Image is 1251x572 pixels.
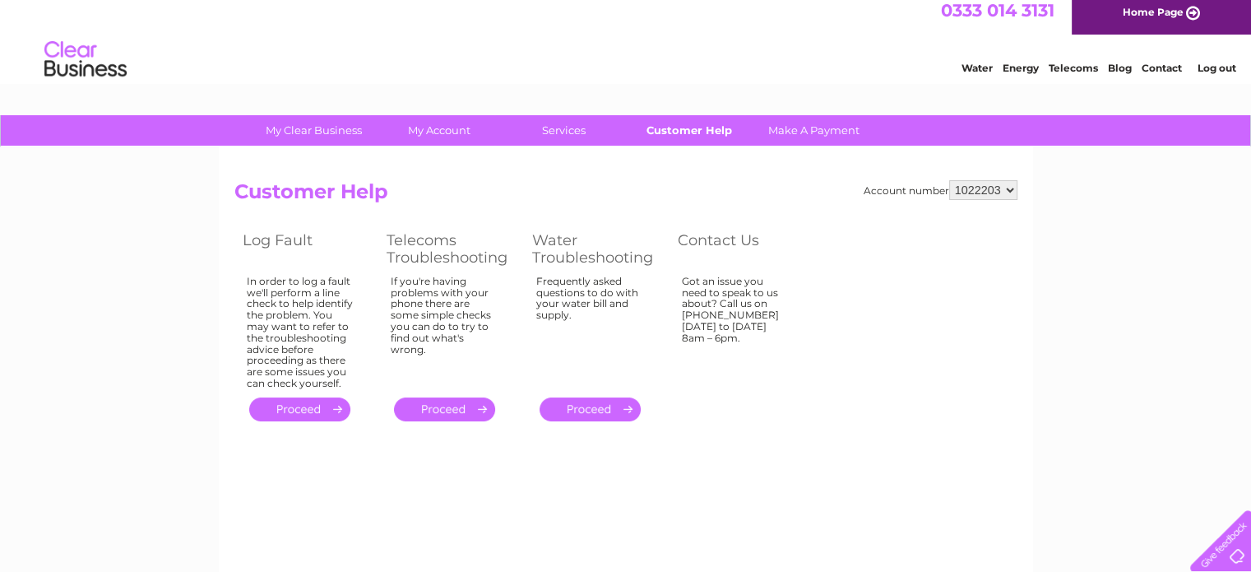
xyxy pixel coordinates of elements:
[394,398,495,421] a: .
[238,9,1015,80] div: Clear Business is a trading name of Verastar Limited (registered in [GEOGRAPHIC_DATA] No. 3667643...
[746,115,882,146] a: Make A Payment
[961,70,993,82] a: Water
[682,276,789,383] div: Got an issue you need to speak to us about? Call us on [PHONE_NUMBER] [DATE] to [DATE] 8am – 6pm.
[1142,70,1182,82] a: Contact
[864,180,1017,200] div: Account number
[1003,70,1039,82] a: Energy
[249,398,350,421] a: .
[247,276,354,389] div: In order to log a fault we'll perform a line check to help identify the problem. You may want to ...
[621,115,757,146] a: Customer Help
[496,115,632,146] a: Services
[670,227,813,271] th: Contact Us
[371,115,507,146] a: My Account
[391,276,499,383] div: If you're having problems with your phone there are some simple checks you can do to try to find ...
[378,227,524,271] th: Telecoms Troubleshooting
[540,398,641,421] a: .
[1108,70,1132,82] a: Blog
[246,115,382,146] a: My Clear Business
[1049,70,1098,82] a: Telecoms
[234,227,378,271] th: Log Fault
[44,43,127,93] img: logo.png
[524,227,670,271] th: Water Troubleshooting
[234,180,1017,212] h2: Customer Help
[1197,70,1235,82] a: Log out
[941,8,1054,29] a: 0333 014 3131
[536,276,645,383] div: Frequently asked questions to do with your water bill and supply.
